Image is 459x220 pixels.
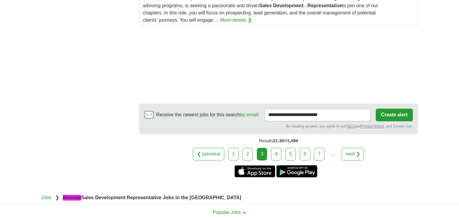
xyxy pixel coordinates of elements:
strong: Representative [308,3,342,8]
a: 6 [300,148,310,160]
strong: Development [273,3,303,8]
div: Results of [139,134,418,148]
img: toggle icon [242,211,246,214]
span: Popular Jobs [213,210,241,215]
a: by email [240,112,258,117]
span: 21-30 [273,138,284,143]
a: 5 [285,148,296,160]
a: Jobs [41,195,52,200]
div: 3 [257,148,267,160]
iframe: Ads by Google [139,30,418,99]
div: By creating an alert, you agree to our and , and Cookie Use. [144,124,413,129]
a: Get the iPhone app [234,165,275,177]
strong: Sales [259,3,272,8]
a: ❮ previous [193,148,224,160]
span: 1,494 [287,138,298,143]
em: Remote [63,195,81,200]
a: More details ❯ [220,17,252,24]
a: 1 [228,148,239,160]
a: 4 [271,148,282,160]
a: next ❯ [342,148,364,160]
a: Privacy Notice [361,124,384,128]
a: Get the Android app [276,165,317,177]
span: Receive the newest jobs for this search : [156,111,260,118]
a: 7 [314,148,324,160]
button: Create alert [376,108,413,121]
a: 2 [242,148,253,160]
span: ❯ [55,195,59,200]
div: ... [327,148,339,160]
strong: Sales Development Representative Jobs in the [GEOGRAPHIC_DATA] [63,195,241,200]
a: T&Cs [346,124,355,128]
